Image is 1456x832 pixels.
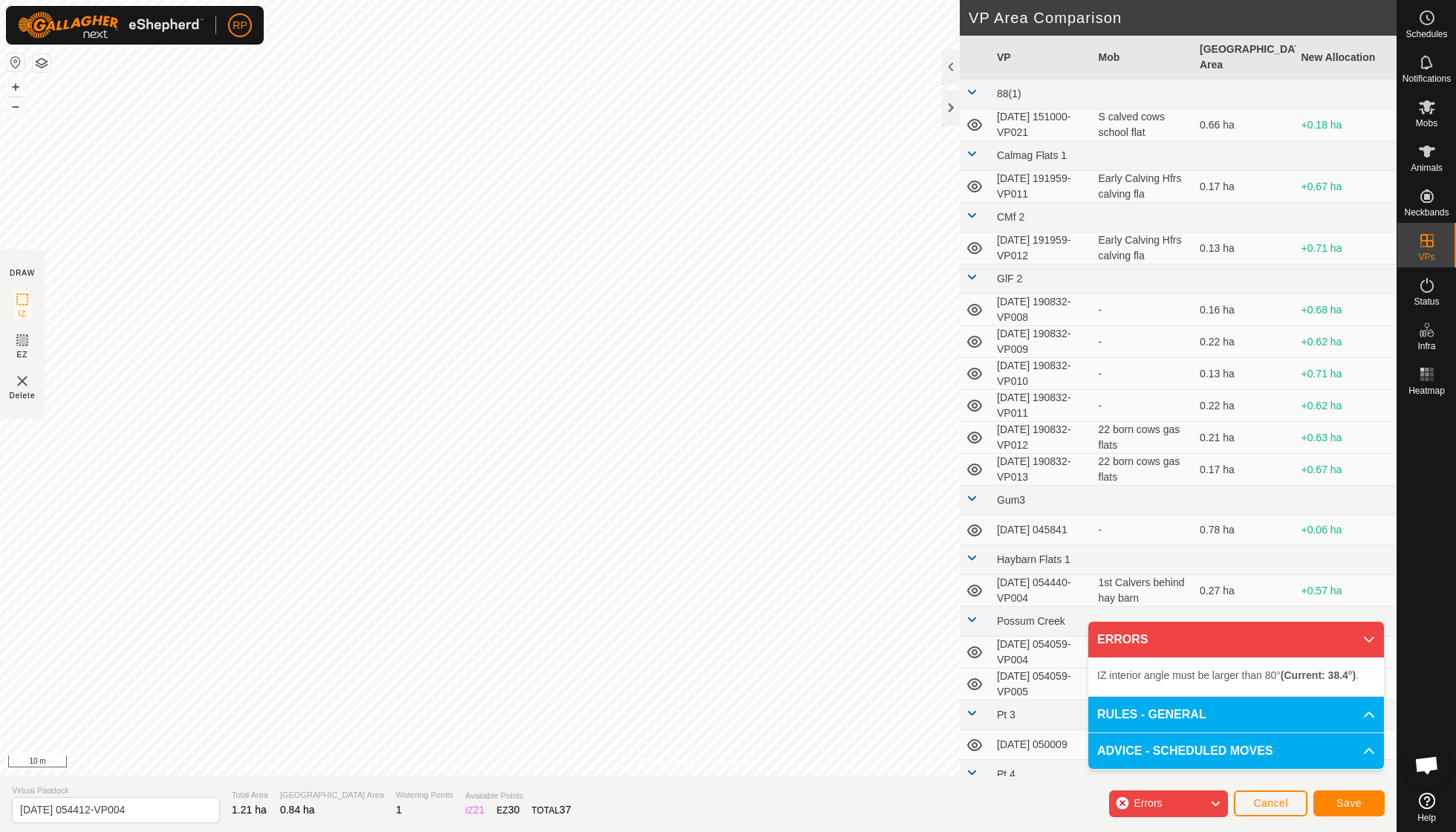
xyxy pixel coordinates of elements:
[7,53,25,71] button: Reset Map
[1253,797,1288,809] span: Cancel
[19,308,27,319] span: IZ
[17,349,28,360] span: EZ
[233,18,247,33] span: RP
[1099,575,1189,606] div: 1st Calvers behind hay barn
[473,804,485,816] span: 21
[991,233,1093,264] td: [DATE] 191959-VP012
[1097,742,1273,760] span: ADVICE - SCHEDULED MOVES
[1194,422,1296,454] td: 0.21 ha
[1097,669,1359,681] span: IZ interior angle must be larger than 80° .
[1097,631,1148,649] span: ERRORS
[991,171,1093,203] td: [DATE] 191959-VP011
[532,802,571,818] div: TOTAL
[1194,516,1296,545] td: 0.78 ha
[997,88,1021,100] span: 88(1)
[1194,171,1296,203] td: 0.17 ha
[713,756,757,770] a: Contact Us
[1099,366,1189,382] div: -
[1296,358,1397,390] td: +0.71 ha
[10,390,36,401] span: Delete
[997,709,1015,721] span: Pt 3
[997,768,1015,780] span: Pt 4
[1418,253,1434,261] span: VPs
[1336,797,1362,809] span: Save
[1194,109,1296,141] td: 0.66 ha
[1417,813,1436,822] span: Help
[991,637,1093,669] td: [DATE] 054059-VP004
[1099,334,1189,350] div: -
[1099,109,1189,140] div: S calved cows school flat
[1313,790,1385,816] button: Save
[1296,390,1397,422] td: +0.62 ha
[465,790,571,802] span: Available Points
[1296,516,1397,545] td: +0.06 ha
[1194,294,1296,326] td: 0.16 ha
[991,422,1093,454] td: [DATE] 190832-VP012
[991,36,1093,79] th: VP
[1408,386,1445,395] span: Heatmap
[1099,398,1189,414] div: -
[1416,119,1437,128] span: Mobs
[997,615,1065,627] span: Possum Creek
[1194,454,1296,486] td: 0.17 ha
[13,372,31,390] img: VP
[1088,733,1384,769] p-accordion-header: ADVICE - SCHEDULED MOVES
[508,804,520,816] span: 30
[7,78,25,96] button: +
[1194,358,1296,390] td: 0.13 ha
[396,789,453,802] span: Watering Points
[1194,575,1296,607] td: 0.27 ha
[1417,342,1435,351] span: Infra
[1296,326,1397,358] td: +0.62 ha
[1097,706,1206,724] span: RULES - GENERAL
[1099,422,1189,453] div: 22 born cows gas flats
[1296,36,1397,79] th: New Allocation
[1296,109,1397,141] td: +0.18 ha
[1296,233,1397,264] td: +0.71 ha
[1099,454,1189,485] div: 22 born cows gas flats
[33,54,51,72] button: Map Layers
[1099,522,1189,538] div: -
[991,109,1093,141] td: [DATE] 151000-VP021
[497,802,520,818] div: EZ
[12,784,220,797] span: Virtual Paddock
[1088,697,1384,732] p-accordion-header: RULES - GENERAL
[997,273,1022,285] span: GlF 2
[1194,390,1296,422] td: 0.22 ha
[232,789,268,802] span: Total Area
[1194,326,1296,358] td: 0.22 ha
[1296,422,1397,454] td: +0.63 ha
[396,804,402,816] span: 1
[559,804,571,816] span: 37
[991,454,1093,486] td: [DATE] 190832-VP013
[232,804,267,816] span: 1.21 ha
[991,390,1093,422] td: [DATE] 190832-VP011
[18,12,204,39] img: Gallagher Logo
[640,756,695,770] a: Privacy Policy
[1296,454,1397,486] td: +0.67 ha
[997,149,1067,161] span: Calmag Flats 1
[991,294,1093,326] td: [DATE] 190832-VP008
[1281,669,1356,681] b: (Current: 38.4°)
[1088,622,1384,657] p-accordion-header: ERRORS
[1414,297,1439,306] span: Status
[1099,233,1189,264] div: Early Calving Hfrs calving fla
[1405,30,1447,39] span: Schedules
[1403,74,1451,83] span: Notifications
[280,789,384,802] span: [GEOGRAPHIC_DATA] Area
[991,326,1093,358] td: [DATE] 190832-VP009
[1234,790,1307,816] button: Cancel
[969,9,1397,27] h2: VP Area Comparison
[991,516,1093,545] td: [DATE] 045841
[997,211,1024,223] span: CMf 2
[1296,294,1397,326] td: +0.68 ha
[465,802,484,818] div: IZ
[280,804,315,816] span: 0.84 ha
[991,730,1093,760] td: [DATE] 050009
[1405,743,1449,787] div: Open chat
[10,267,35,279] div: DRAW
[997,553,1070,565] span: Haybarn Flats 1
[1411,163,1443,172] span: Animals
[1404,208,1449,217] span: Neckbands
[1194,233,1296,264] td: 0.13 ha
